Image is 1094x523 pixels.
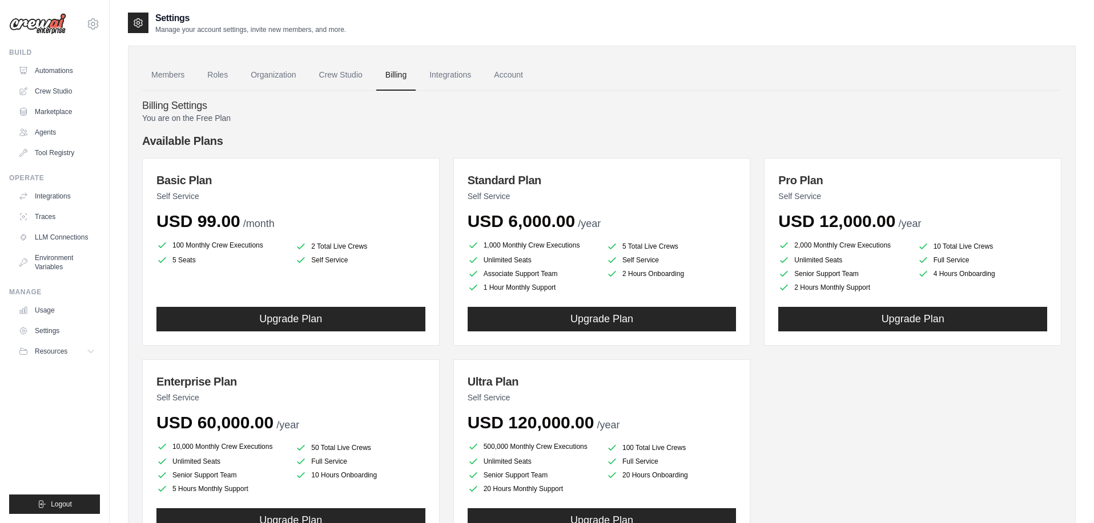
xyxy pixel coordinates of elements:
button: Logout [9,494,100,514]
p: Self Service [778,190,1047,202]
a: Usage [14,301,100,319]
span: Logout [51,500,72,509]
span: USD 60,000.00 [156,413,273,432]
a: Integrations [14,187,100,205]
li: Full Service [918,254,1047,266]
a: Crew Studio [14,82,100,100]
a: Roles [198,60,237,91]
button: Upgrade Plan [156,307,425,331]
li: Full Service [295,456,425,467]
h4: Billing Settings [142,100,1061,112]
button: Upgrade Plan [778,307,1047,331]
button: Upgrade Plan [468,307,737,331]
p: Self Service [468,190,737,202]
span: /year [578,218,601,229]
li: 100 Monthly Crew Executions [156,238,286,252]
p: Self Service [156,392,425,403]
a: Tool Registry [14,144,100,162]
a: Organization [242,60,305,91]
li: 20 Hours Monthly Support [468,483,597,494]
a: Billing [376,60,416,91]
li: 50 Total Live Crews [295,442,425,453]
h3: Basic Plan [156,172,425,188]
li: Associate Support Team [468,268,597,279]
a: Automations [14,62,100,80]
span: /year [597,419,620,431]
span: Resources [35,347,67,356]
a: Settings [14,322,100,340]
li: 20 Hours Onboarding [606,469,736,481]
p: Self Service [156,190,425,202]
li: Senior Support Team [778,268,908,279]
li: Unlimited Seats [468,456,597,467]
li: 10,000 Monthly Crew Executions [156,440,286,453]
li: 100 Total Live Crews [606,442,736,453]
li: Self Service [606,254,736,266]
li: Unlimited Seats [156,456,286,467]
p: You are on the Free Plan [142,112,1061,124]
div: Build [9,48,100,57]
li: Full Service [606,456,736,467]
a: Crew Studio [310,60,372,91]
p: Manage your account settings, invite new members, and more. [155,25,346,34]
h3: Pro Plan [778,172,1047,188]
h2: Settings [155,11,346,25]
li: 500,000 Monthly Crew Executions [468,440,597,453]
a: Integrations [420,60,480,91]
a: Account [485,60,532,91]
li: 5 Seats [156,254,286,266]
div: Manage [9,287,100,297]
a: Agents [14,123,100,141]
span: USD 6,000.00 [468,212,575,230]
li: Self Service [295,254,425,266]
h3: Standard Plan [468,172,737,188]
a: Traces [14,208,100,226]
li: 4 Hours Onboarding [918,268,1047,279]
li: Senior Support Team [156,469,286,481]
li: 5 Total Live Crews [606,241,736,252]
span: /year [276,419,299,431]
a: LLM Connections [14,228,100,246]
span: USD 12,000.00 [778,212,895,230]
li: 2 Total Live Crews [295,241,425,252]
li: 5 Hours Monthly Support [156,483,286,494]
li: 1,000 Monthly Crew Executions [468,238,597,252]
a: Members [142,60,194,91]
li: 10 Hours Onboarding [295,469,425,481]
li: Senior Support Team [468,469,597,481]
li: Unlimited Seats [778,254,908,266]
a: Marketplace [14,103,100,121]
span: USD 120,000.00 [468,413,594,432]
li: 2,000 Monthly Crew Executions [778,238,908,252]
span: USD 99.00 [156,212,240,230]
div: Operate [9,173,100,183]
li: 2 Hours Onboarding [606,268,736,279]
h3: Ultra Plan [468,374,737,390]
span: /month [243,218,275,229]
img: Logo [9,13,66,35]
a: Environment Variables [14,249,100,276]
h4: Available Plans [142,133,1061,149]
h3: Enterprise Plan [156,374,425,390]
li: 10 Total Live Crews [918,241,1047,252]
p: Self Service [468,392,737,403]
li: 2 Hours Monthly Support [778,282,908,293]
span: /year [898,218,921,229]
li: 1 Hour Monthly Support [468,282,597,293]
li: Unlimited Seats [468,254,597,266]
button: Resources [14,342,100,360]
